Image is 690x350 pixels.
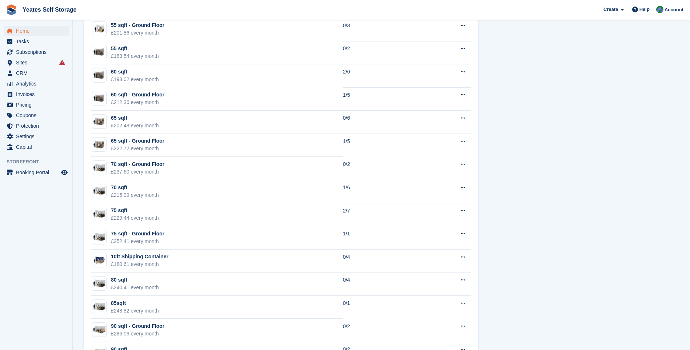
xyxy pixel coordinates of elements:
[111,114,159,122] div: 65 sqft
[111,21,164,29] div: 55 sqft - Ground Floor
[16,47,60,57] span: Subscriptions
[4,131,69,142] a: menu
[111,122,159,130] div: £202.48 every month
[111,76,159,83] div: £193.02 every month
[16,110,60,120] span: Coupons
[16,36,60,47] span: Tasks
[16,26,60,36] span: Home
[111,238,164,245] div: £252.41 every month
[343,319,422,342] td: 0/2
[92,70,106,80] img: 60-sqft-unit.jpg
[92,139,106,150] img: 64-sqft-unit.jpg
[111,137,164,145] div: 65 sqft - Ground Floor
[4,89,69,99] a: menu
[343,180,422,203] td: 1/6
[111,45,159,52] div: 55 sqft
[343,41,422,64] td: 0/2
[111,99,164,106] div: £212.36 every month
[111,52,159,60] div: £183.54 every month
[4,36,69,47] a: menu
[60,168,69,177] a: Preview store
[16,121,60,131] span: Protection
[111,168,164,176] div: £237.60 every month
[111,307,159,315] div: £248.82 every month
[6,4,17,15] img: stora-icon-8386f47178a22dfd0bd8f6a31ec36ba5ce8667c1dd55bd0f319d3a0aa187defe.svg
[343,296,422,319] td: 0/1
[603,6,618,13] span: Create
[656,6,663,13] img: Joe
[343,157,422,180] td: 0/2
[4,121,69,131] a: menu
[111,299,159,307] div: 85sqft
[4,100,69,110] a: menu
[92,255,106,266] img: 10-ft-container.jpg
[20,4,80,16] a: Yeates Self Storage
[16,142,60,152] span: Capital
[343,226,422,250] td: 1/1
[7,158,72,166] span: Storefront
[4,110,69,120] a: menu
[92,24,106,34] img: 50-sqft-unit.jpg
[639,6,650,13] span: Help
[111,29,164,37] div: £201.86 every month
[111,184,159,191] div: 70 sqft
[16,57,60,68] span: Sites
[4,79,69,89] a: menu
[16,167,60,178] span: Booking Portal
[59,60,65,65] i: Smart entry sync failures have occurred
[111,230,164,238] div: 75 sqft - Ground Floor
[4,68,69,78] a: menu
[92,116,106,127] img: 64-sqft-unit.jpg
[16,100,60,110] span: Pricing
[16,89,60,99] span: Invoices
[111,260,168,268] div: £180.61 every month
[111,214,159,222] div: £229.44 every month
[111,191,159,199] div: £215.99 every month
[665,6,683,13] span: Account
[111,322,164,330] div: 90 sqft - Ground Floor
[343,203,422,226] td: 2/7
[343,87,422,111] td: 1/5
[111,68,159,76] div: 60 sqft
[111,253,168,260] div: 10ft Shipping Container
[111,276,159,284] div: 80 sqft
[92,325,106,335] img: 100-sqft-unit.jpg
[111,207,159,214] div: 75 sqft
[343,64,422,88] td: 2/6
[111,284,159,291] div: £240.41 every month
[343,111,422,134] td: 0/6
[92,278,106,289] img: 75-sqft-unit.jpg
[111,160,164,168] div: 70 sqft - Ground Floor
[343,250,422,273] td: 0/4
[92,232,106,242] img: 75-sqft-unit.jpg
[16,68,60,78] span: CRM
[4,26,69,36] a: menu
[92,186,106,196] img: 75-sqft-unit.jpg
[16,131,60,142] span: Settings
[92,163,106,173] img: 75-sqft-unit.jpg
[111,330,164,338] div: £286.06 every month
[111,91,164,99] div: 60 sqft - Ground Floor
[16,79,60,89] span: Analytics
[343,134,422,157] td: 1/5
[343,18,422,41] td: 0/3
[4,47,69,57] a: menu
[4,167,69,178] a: menu
[92,209,106,219] img: 75-sqft-unit.jpg
[92,47,106,57] img: 60-sqft-unit.jpg
[4,57,69,68] a: menu
[4,142,69,152] a: menu
[92,301,106,312] img: 75-sqft-unit.jpg
[92,93,106,104] img: 60-sqft-unit.jpg
[111,145,164,152] div: £222.72 every month
[343,273,422,296] td: 0/4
